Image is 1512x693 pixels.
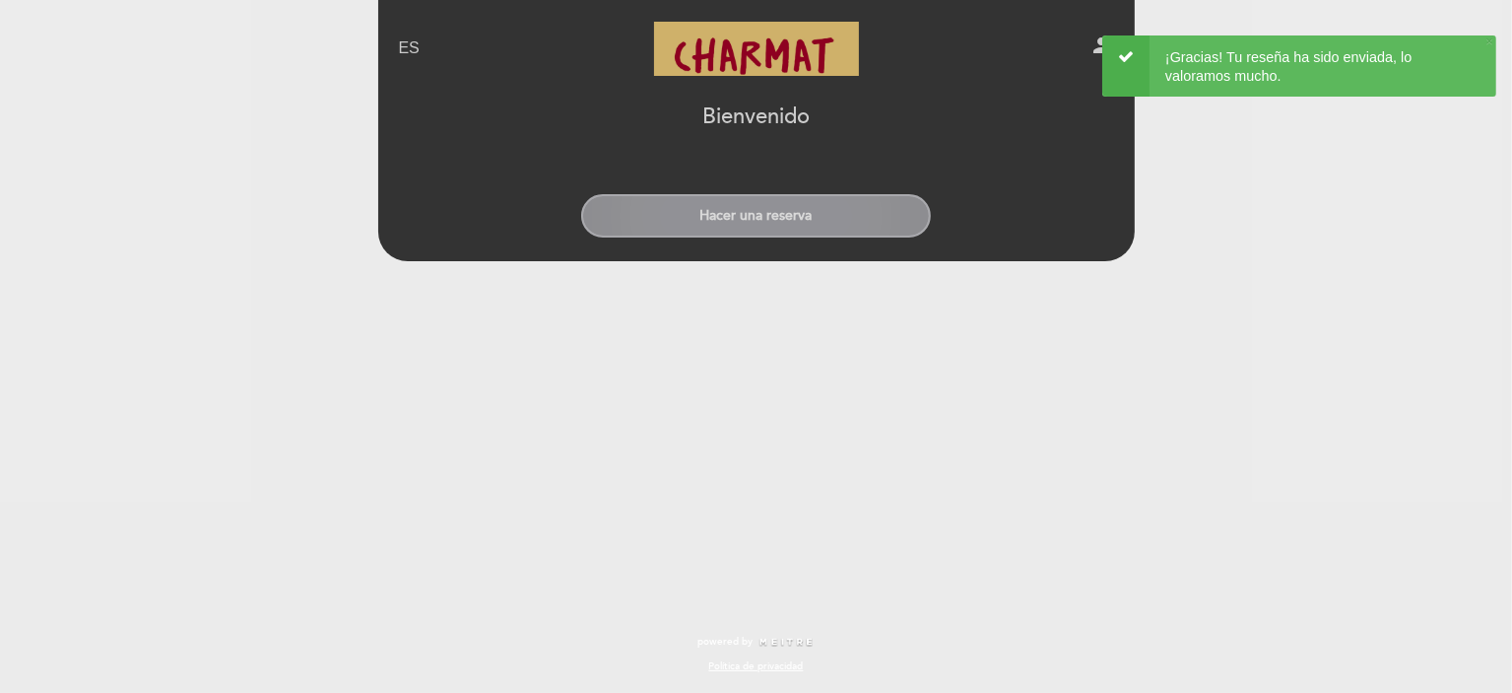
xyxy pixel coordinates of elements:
[1485,35,1492,48] button: ×
[1090,34,1114,57] i: person
[698,635,754,649] span: powered by
[1090,34,1114,64] button: person
[1102,35,1496,97] div: ¡Gracias! Tu reseña ha sido enviada, lo valoramos mucho.
[698,635,815,649] a: powered by
[702,105,810,129] h1: Bienvenido
[709,659,804,673] a: Política de privacidad
[633,22,880,76] a: Charmat
[581,194,931,238] button: Hacer una reserva
[758,638,815,648] img: MEITRE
